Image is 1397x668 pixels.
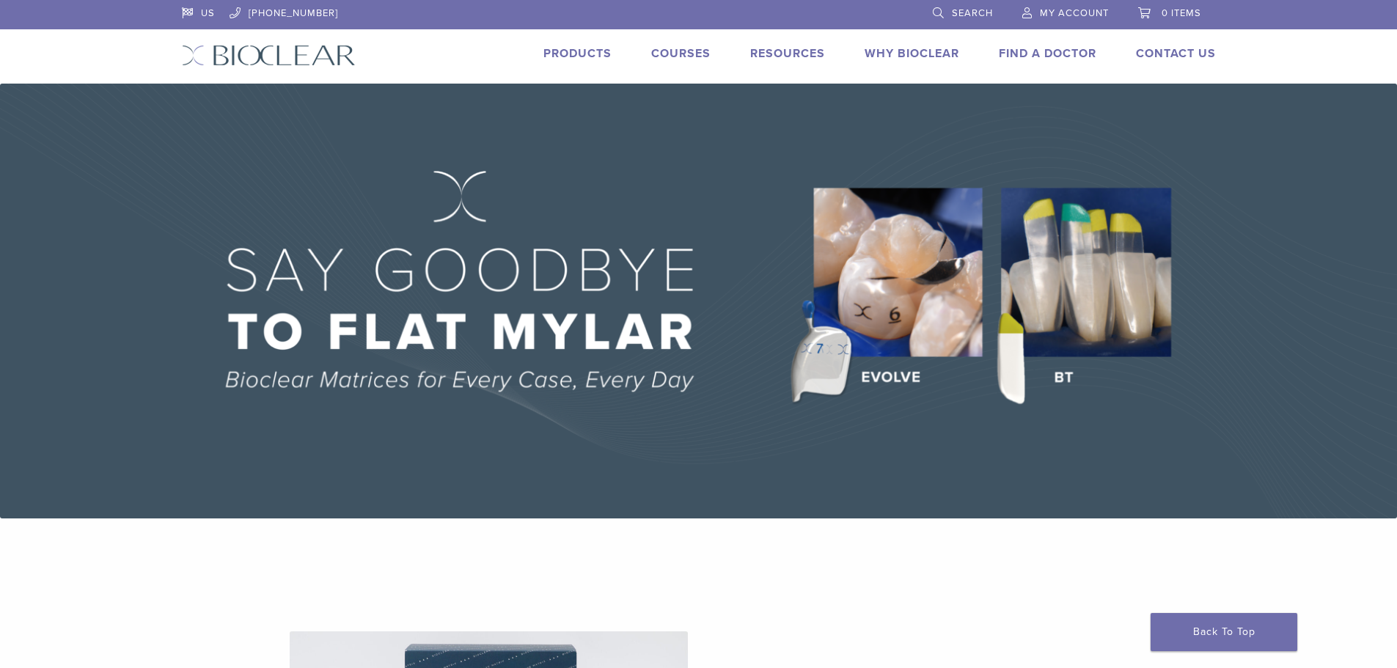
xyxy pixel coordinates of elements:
[999,46,1096,61] a: Find A Doctor
[1162,7,1201,19] span: 0 items
[750,46,825,61] a: Resources
[1040,7,1109,19] span: My Account
[1151,613,1297,651] a: Back To Top
[182,45,356,66] img: Bioclear
[952,7,993,19] span: Search
[651,46,711,61] a: Courses
[865,46,959,61] a: Why Bioclear
[543,46,612,61] a: Products
[1136,46,1216,61] a: Contact Us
